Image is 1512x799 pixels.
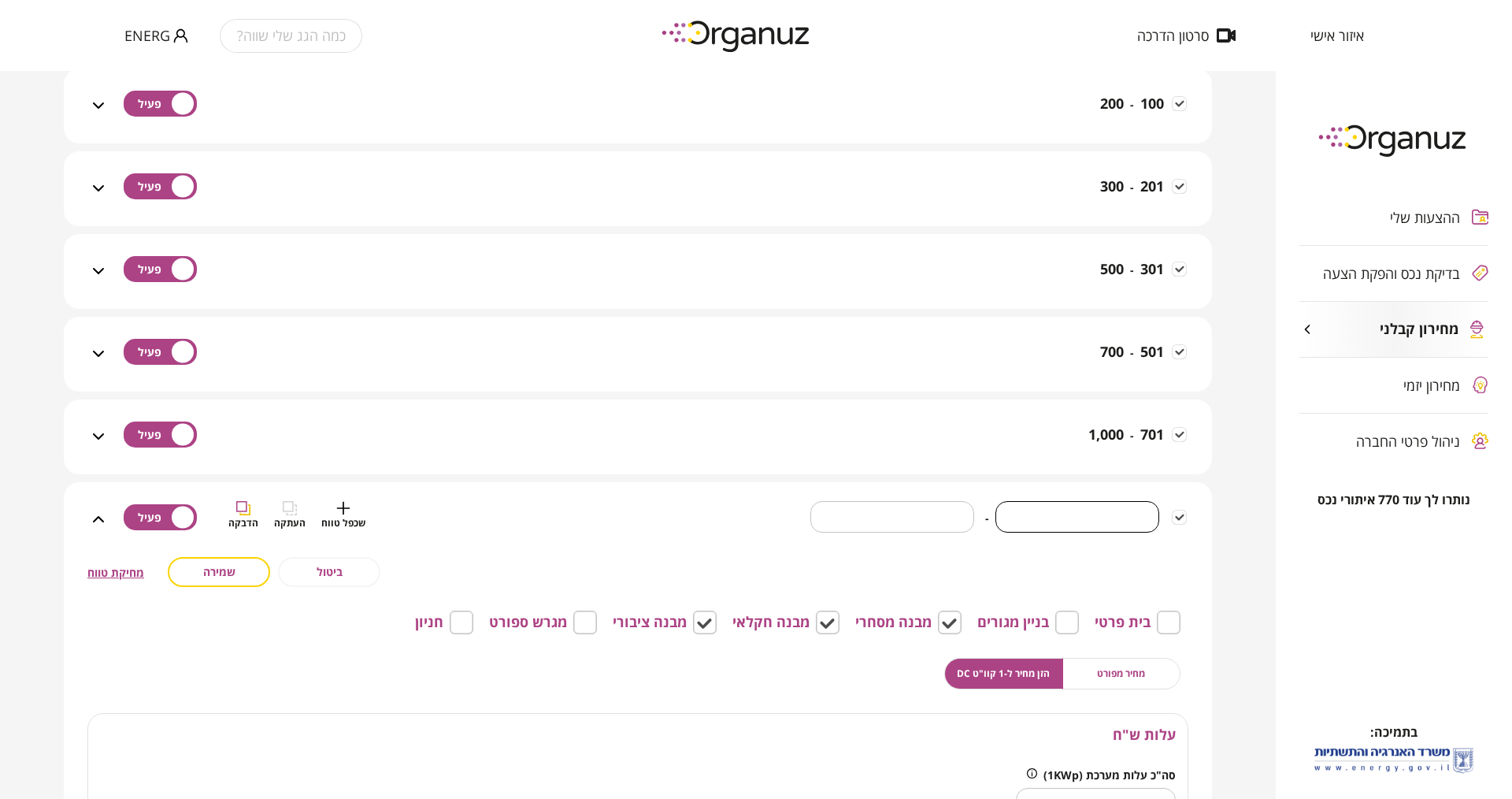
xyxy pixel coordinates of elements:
div: - שכפל טווחIconCopyPasteהעתקהIconCopyPasteColorfulהדבקה [87,482,1188,557]
span: עלות ש"ח [1113,725,1176,744]
span: 500 [1100,259,1124,278]
div: 201-300 [87,151,1188,226]
span: מבנה חקלאי [732,614,810,631]
span: - [985,511,989,526]
span: מחיר מפורט [1097,666,1145,681]
span: בית פרטי [1095,614,1151,631]
span: איזור אישי [1310,28,1364,43]
span: שכפל טווח [321,515,365,530]
span: מבנה מסחרי [855,614,932,631]
div: 100-200 [87,69,1188,143]
span: EnerG [124,28,170,43]
button: מחירון קבלני [1299,302,1488,357]
button: שמירה [168,557,270,587]
button: ההצעות שלי [1299,190,1488,245]
span: מחירון קבלני [1380,321,1458,338]
img: logo [1307,118,1480,162]
button: מחיקת טווח [87,566,144,579]
span: 100 [1140,94,1164,113]
img: IconCopyPaste [283,501,297,515]
button: מחירון יזמי [1299,358,1488,413]
span: - [1130,428,1134,443]
span: - [1130,345,1134,360]
span: - [1130,180,1134,195]
span: - [1130,97,1134,112]
img: IconCopyPasteColorful [236,501,250,515]
button: ביטול [278,557,380,587]
span: ניהול פרטי החברה [1356,433,1460,449]
span: 1,000 [1088,425,1124,444]
img: לוגו משרד האנרגיה [1311,741,1477,779]
button: IconCopyPasteColorfulהדבקה [228,501,258,530]
span: 300 [1100,177,1124,195]
button: הזן מחיר ל-1 קוו"ט DC [944,658,1063,689]
span: 301 [1140,259,1164,278]
span: חניון [415,614,443,631]
span: - [1130,262,1134,277]
button: EnerG [124,26,188,46]
button: איזור אישי [1287,28,1388,43]
div: 501-700 [87,317,1188,392]
span: 501 [1140,342,1164,361]
span: 200 [1100,94,1124,113]
span: ההצעות שלי [1390,210,1460,225]
span: מגרש ספורט [489,614,567,631]
span: בתמיכה: [1370,723,1417,741]
img: logo [650,14,824,58]
span: נותרו לך עוד 770 איתורי נכס [1317,492,1470,507]
span: הזן מחיר ל-1 קוו"ט DC [957,666,1050,681]
span: 701 [1140,425,1164,444]
span: מבנה ציבורי [613,614,687,631]
span: 700 [1100,342,1124,361]
div: 701-1,000 [87,399,1188,474]
button: מחיר מפורט [1062,658,1181,689]
span: מחירון יזמי [1403,377,1460,393]
button: ניהול פרטי החברה [1299,414,1488,469]
span: בניין מגורים [977,614,1049,631]
span: 201 [1140,177,1164,195]
button: IconCopyPasteהעתקה [274,501,306,530]
span: ביטול [317,565,343,578]
div: 301-500 [87,234,1188,309]
span: מחיקת טווח [87,565,144,580]
span: סה"כ עלות מערכת (1KWp) [1043,768,1176,782]
span: שמירה [203,565,235,578]
button: סרטון הדרכה [1114,28,1259,43]
span: הדבקה [228,515,258,530]
span: העתקה [274,515,306,530]
button: שכפל טווח [321,501,365,530]
span: סרטון הדרכה [1137,28,1209,43]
